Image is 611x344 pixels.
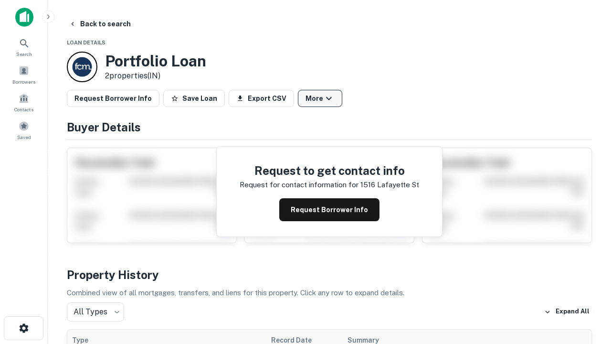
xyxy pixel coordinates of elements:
h3: Portfolio Loan [105,52,206,70]
span: Search [16,50,32,58]
button: Back to search [65,15,135,32]
a: Search [3,34,45,60]
a: Contacts [3,89,45,115]
a: Saved [3,117,45,143]
div: All Types [67,302,124,322]
button: Expand All [542,305,592,319]
p: 1516 lafayette st [360,179,419,191]
h4: Buyer Details [67,118,592,136]
span: Loan Details [67,40,105,45]
span: Saved [17,133,31,141]
button: Save Loan [163,90,225,107]
span: Contacts [14,106,33,113]
h4: Request to get contact info [240,162,419,179]
button: More [298,90,342,107]
button: Request Borrower Info [279,198,379,221]
span: Borrowers [12,78,35,86]
p: 2 properties (IN) [105,70,206,82]
button: Request Borrower Info [67,90,159,107]
h4: Property History [67,266,592,283]
p: Request for contact information for [240,179,358,191]
button: Export CSV [229,90,294,107]
iframe: Chat Widget [563,237,611,283]
img: capitalize-icon.png [15,8,33,27]
a: Borrowers [3,62,45,87]
p: Combined view of all mortgages, transfers, and liens for this property. Click any row to expand d... [67,287,592,299]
